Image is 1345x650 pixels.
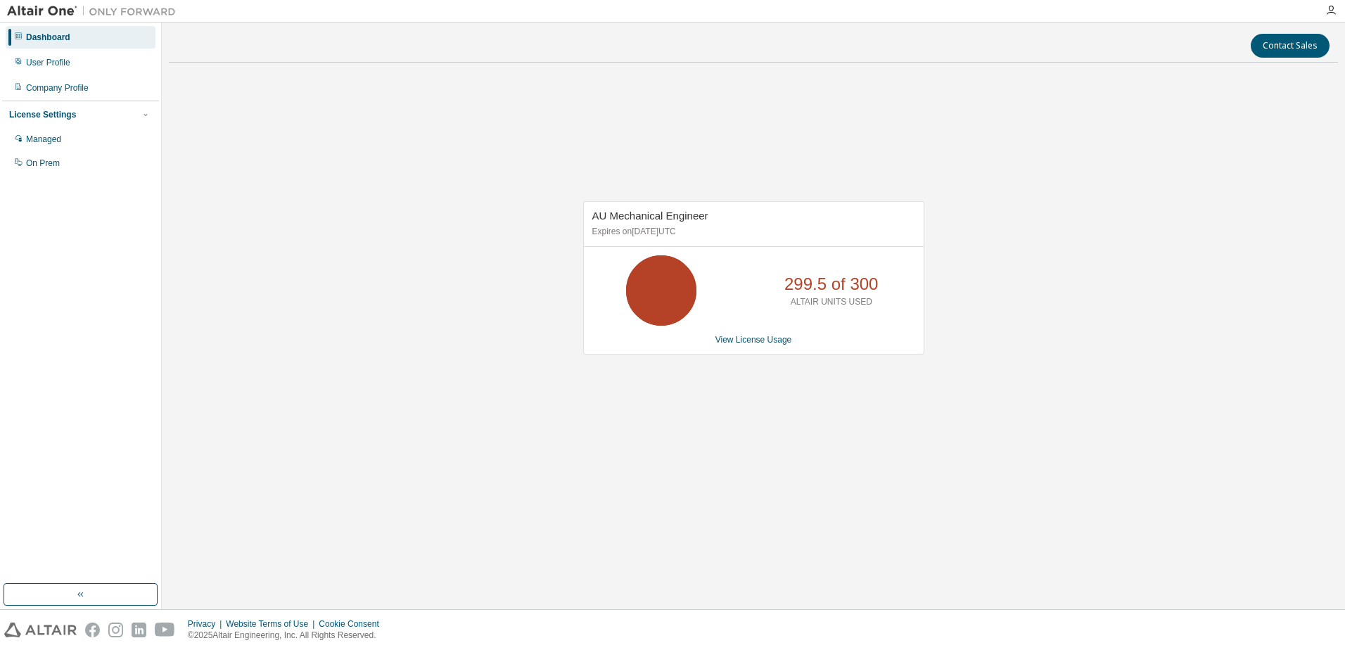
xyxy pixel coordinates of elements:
div: Dashboard [26,32,70,43]
img: altair_logo.svg [4,623,77,637]
p: 299.5 of 300 [784,272,878,296]
p: ALTAIR UNITS USED [791,296,872,308]
p: © 2025 Altair Engineering, Inc. All Rights Reserved. [188,630,388,642]
a: View License Usage [715,335,792,345]
img: Altair One [7,4,183,18]
button: Contact Sales [1251,34,1330,58]
p: Expires on [DATE] UTC [592,226,912,238]
div: Managed [26,134,61,145]
img: facebook.svg [85,623,100,637]
div: Cookie Consent [319,618,387,630]
img: youtube.svg [155,623,175,637]
div: Company Profile [26,82,89,94]
div: User Profile [26,57,70,68]
div: License Settings [9,109,76,120]
span: AU Mechanical Engineer [592,210,708,222]
div: Website Terms of Use [226,618,319,630]
div: Privacy [188,618,226,630]
div: On Prem [26,158,60,169]
img: linkedin.svg [132,623,146,637]
img: instagram.svg [108,623,123,637]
